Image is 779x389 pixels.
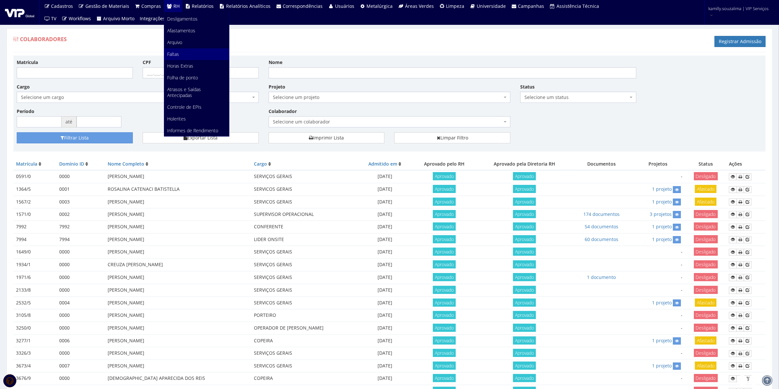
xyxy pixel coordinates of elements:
span: Selecione um colaborador [269,116,511,127]
span: Gestão de Materiais [85,3,129,9]
span: Relatórios [192,3,214,9]
span: Aprovado [433,260,456,268]
td: SERVICOS GERAIS [251,196,358,208]
span: Selecione um colaborador [273,119,503,125]
span: Aprovado [433,248,456,256]
td: [DATE] [358,372,412,385]
a: Domínio ID [59,161,84,167]
a: 1 projeto [652,199,672,205]
td: - [631,309,685,322]
td: 3250/0 [13,322,57,334]
span: Aprovado [433,198,456,206]
td: [DATE] [358,334,412,347]
a: 1 projeto [652,223,672,230]
a: Afastamentos [164,25,229,37]
span: RH [173,3,180,9]
th: Status [685,158,727,170]
td: [DATE] [358,271,412,284]
td: - [631,246,685,259]
td: [PERSON_NAME] [105,334,251,347]
td: [DATE] [358,309,412,322]
a: Holerites [164,113,229,125]
a: Desligamentos [164,13,229,25]
td: [PERSON_NAME] [105,297,251,309]
span: Universidade [477,3,506,9]
span: Aprovado [513,299,536,307]
td: 0000 [57,258,105,271]
span: Selecione um projeto [273,94,503,101]
span: Relatórios Analíticos [226,3,271,9]
td: 0002 [57,208,105,220]
span: Desligado [694,235,718,243]
td: 0000 [57,170,105,183]
td: [DATE] [358,284,412,297]
td: SERVICOS GERAIS [251,297,358,309]
span: Folha de ponto [168,74,198,81]
span: Arquivo [168,39,183,45]
td: SERVIÇOS GERAIS [251,170,358,183]
a: Controle de EPIs [164,101,229,113]
span: Horas Extras [168,63,194,69]
td: [PERSON_NAME] [105,309,251,322]
a: Informes de Rendimento [164,125,229,137]
th: Aprovado pela Diretoria RH [477,158,572,170]
td: 0006 [57,334,105,347]
span: Aprovado [433,172,456,180]
td: 3105/8 [13,309,57,322]
td: 3326/3 [13,347,57,360]
span: Colaboradores [20,36,67,43]
td: 2133/8 [13,284,57,297]
a: Integrações [137,12,168,25]
td: - [631,170,685,183]
td: CREUZA [PERSON_NAME] [105,258,251,271]
td: 0000 [57,309,105,322]
span: Aprovado [513,311,536,319]
span: Desligado [694,349,718,357]
a: 1 projeto [652,186,672,192]
label: Projeto [269,84,285,90]
td: 7992 [13,221,57,233]
span: Aprovado [513,374,536,382]
span: Aprovado [433,374,456,382]
span: Desligado [694,210,718,218]
a: 1 projeto [652,300,672,306]
span: Desligado [694,172,718,180]
span: Compras [142,3,161,9]
td: 0001 [57,183,105,196]
span: Aprovado [433,286,456,294]
td: 0000 [57,372,105,385]
a: 1 projeto [652,363,672,369]
td: [DATE] [358,297,412,309]
span: Selecione um status [524,94,628,101]
span: Aprovado [513,210,536,218]
td: [PERSON_NAME] [105,233,251,246]
td: 3673/4 [13,360,57,372]
td: 1571/0 [13,208,57,220]
span: Aprovado [513,260,536,268]
td: [PERSON_NAME] [105,347,251,360]
a: 60 documentos [585,236,618,242]
td: 1567/2 [13,196,57,208]
span: Workflows [69,15,91,22]
span: Usuários [335,3,354,9]
label: CPF [143,59,151,66]
td: 0007 [57,360,105,372]
td: OPERADOR DE [PERSON_NAME] [251,322,358,334]
td: - [631,372,685,385]
td: COPEIRA [251,334,358,347]
span: Controle de EPIs [168,104,202,110]
td: SERVICOS GERAIS [251,360,358,372]
img: logo [5,8,34,17]
td: [DATE] [358,208,412,220]
td: [PERSON_NAME] [105,221,251,233]
a: Limpar Filtro [394,132,510,143]
span: Desligado [694,374,718,382]
td: [DATE] [358,322,412,334]
td: PORTEIRO [251,309,358,322]
label: Nome [269,59,282,66]
span: TV [51,15,57,22]
td: 7994 [57,233,105,246]
a: Workflows [59,12,94,25]
span: Selecione um cargo [21,94,251,101]
span: Aprovado [433,210,456,218]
